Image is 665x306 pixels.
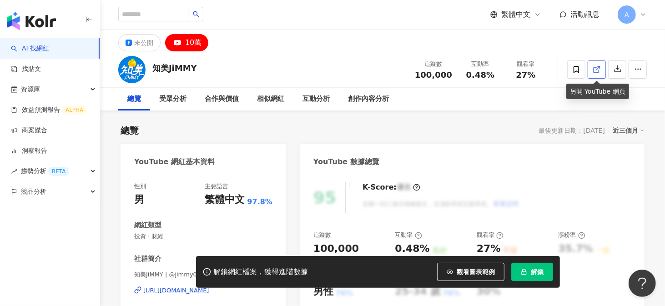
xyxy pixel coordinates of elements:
span: 97.8% [247,197,272,207]
div: 另開 YouTube 網頁 [566,84,629,99]
div: 0.48% [395,242,430,256]
button: 10萬 [165,34,208,51]
div: 社群簡介 [134,254,161,264]
a: searchAI 找網紅 [11,44,49,53]
div: BETA [48,167,69,176]
button: 解鎖 [511,263,553,281]
button: 觀看圖表範例 [437,263,504,281]
span: 資源庫 [21,79,40,100]
div: 創作內容分析 [348,94,389,105]
div: 解鎖網紅檔案，獲得進階數據 [213,267,308,277]
div: 相似網紅 [257,94,284,105]
div: 漲粉率 [559,231,585,239]
div: 受眾分析 [159,94,186,105]
span: 繁體中文 [501,10,530,20]
span: 27% [516,70,535,80]
div: 男 [134,193,144,207]
div: 追蹤數 [313,231,331,239]
span: 趨勢分析 [21,161,69,181]
span: 解鎖 [531,268,544,276]
div: 觀看率 [509,60,543,69]
div: 男性 [313,285,333,299]
div: 10萬 [185,36,202,49]
div: 主要語言 [205,182,228,191]
div: 追蹤數 [415,60,452,69]
div: YouTube 網紅基本資料 [134,157,215,167]
div: 互動率 [463,60,498,69]
span: lock [521,269,527,275]
span: A [625,10,629,20]
a: 找貼文 [11,65,41,74]
div: 互動率 [395,231,422,239]
div: 互動分析 [302,94,330,105]
div: 總覽 [127,94,141,105]
div: 性別 [134,182,146,191]
div: 最後更新日期：[DATE] [539,127,605,134]
span: search [193,11,199,17]
div: 未公開 [134,36,153,49]
span: 投資 · 財經 [134,232,272,241]
a: [URL][DOMAIN_NAME] [134,286,272,295]
span: rise [11,168,17,175]
span: 觀看圖表範例 [457,268,495,276]
div: 觀看率 [477,231,504,239]
img: logo [7,12,56,30]
span: 活動訊息 [570,10,600,19]
div: 繁體中文 [205,193,245,207]
img: KOL Avatar [118,56,146,83]
span: 0.48% [466,70,494,80]
div: YouTube 數據總覽 [313,157,379,167]
div: 27% [477,242,501,256]
a: 商案媒合 [11,126,47,135]
div: [URL][DOMAIN_NAME] [143,286,209,295]
button: 未公開 [118,34,161,51]
div: 合作與價值 [205,94,239,105]
div: 知美JiMMY [152,62,197,74]
a: 洞察報告 [11,146,47,156]
span: 100,000 [415,70,452,80]
div: 網紅類型 [134,221,161,230]
span: 競品分析 [21,181,46,202]
div: 100,000 [313,242,359,256]
a: 效益預測報告ALPHA [11,105,87,115]
div: 總覽 [121,124,139,137]
div: K-Score : [363,182,420,192]
div: 近三個月 [613,125,645,136]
